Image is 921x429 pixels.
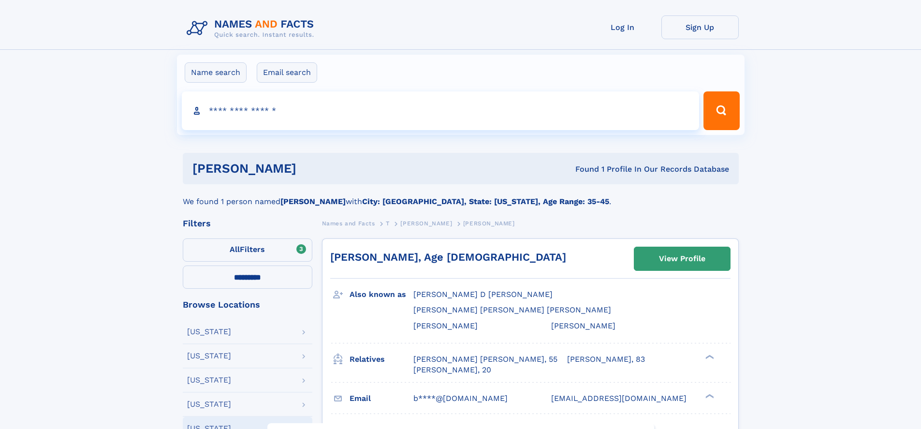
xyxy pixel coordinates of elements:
[182,91,700,130] input: search input
[362,197,609,206] b: City: [GEOGRAPHIC_DATA], State: [US_STATE], Age Range: 35-45
[386,220,390,227] span: T
[386,217,390,229] a: T
[350,286,413,303] h3: Also known as
[634,247,730,270] a: View Profile
[192,163,436,175] h1: [PERSON_NAME]
[400,220,452,227] span: [PERSON_NAME]
[280,197,346,206] b: [PERSON_NAME]
[551,321,615,330] span: [PERSON_NAME]
[350,351,413,368] h3: Relatives
[183,219,312,228] div: Filters
[187,400,231,408] div: [US_STATE]
[350,390,413,407] h3: Email
[187,376,231,384] div: [US_STATE]
[183,15,322,42] img: Logo Names and Facts
[183,238,312,262] label: Filters
[567,354,645,365] a: [PERSON_NAME], 83
[584,15,661,39] a: Log In
[187,328,231,336] div: [US_STATE]
[413,365,491,375] a: [PERSON_NAME], 20
[703,91,739,130] button: Search Button
[183,184,739,207] div: We found 1 person named with .
[413,290,553,299] span: [PERSON_NAME] D [PERSON_NAME]
[183,300,312,309] div: Browse Locations
[187,352,231,360] div: [US_STATE]
[413,321,478,330] span: [PERSON_NAME]
[703,354,715,360] div: ❯
[661,15,739,39] a: Sign Up
[436,164,729,175] div: Found 1 Profile In Our Records Database
[551,394,687,403] span: [EMAIL_ADDRESS][DOMAIN_NAME]
[463,220,515,227] span: [PERSON_NAME]
[185,62,247,83] label: Name search
[413,305,611,314] span: [PERSON_NAME] [PERSON_NAME] [PERSON_NAME]
[257,62,317,83] label: Email search
[322,217,375,229] a: Names and Facts
[413,354,557,365] a: [PERSON_NAME] [PERSON_NAME], 55
[230,245,240,254] span: All
[703,393,715,399] div: ❯
[400,217,452,229] a: [PERSON_NAME]
[659,248,705,270] div: View Profile
[330,251,566,263] a: [PERSON_NAME], Age [DEMOGRAPHIC_DATA]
